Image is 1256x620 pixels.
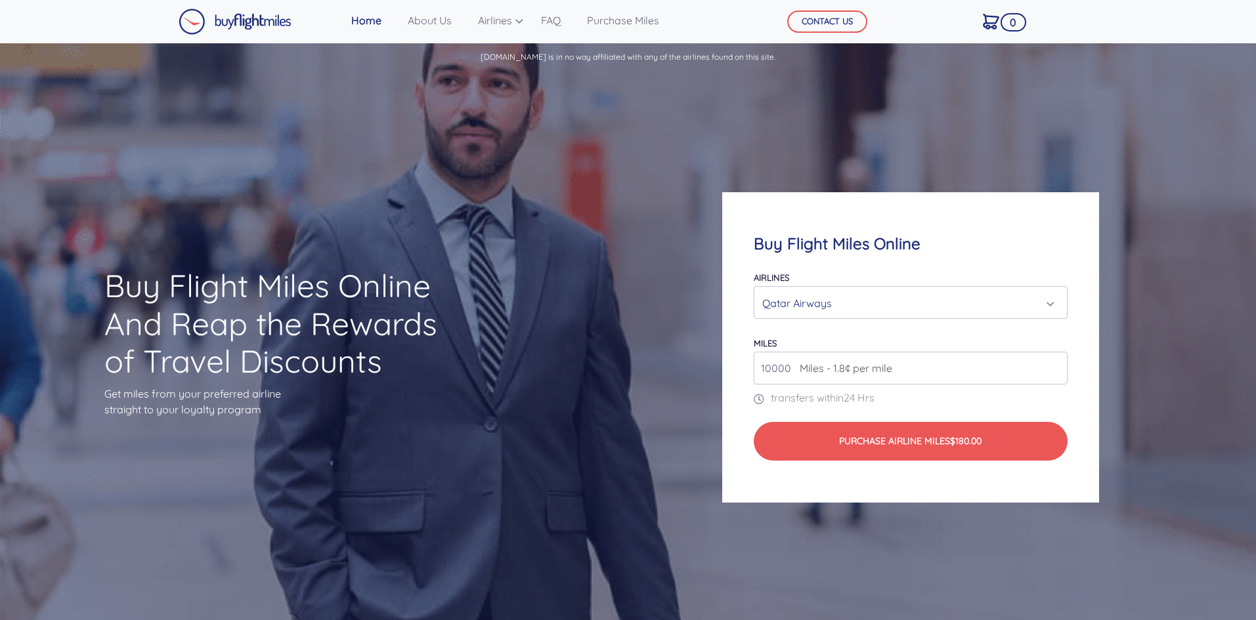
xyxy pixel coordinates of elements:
button: CONTACT US [787,10,867,33]
span: 0 [1001,13,1026,31]
div: Qatar Airways [762,291,1050,316]
span: 24 Hrs [844,391,875,404]
span: Miles - 1.8¢ per mile [793,360,892,376]
img: Buy Flight Miles Logo [179,9,292,35]
a: About Us [402,7,457,33]
a: Buy Flight Miles Logo [179,5,292,38]
button: Qatar Airways [754,286,1067,319]
h4: Buy Flight Miles Online [754,234,1067,253]
a: Purchase Miles [582,7,664,33]
p: transfers within [754,390,1067,405]
label: Airlines [754,272,789,283]
label: miles [754,338,777,348]
p: Get miles from your preferred airline straight to your loyalty program [104,386,460,417]
img: Cart [983,14,999,30]
a: FAQ [536,7,566,33]
a: Airlines [473,7,520,33]
a: 0 [978,7,1005,35]
button: Purchase Airline Miles$180.00 [754,422,1067,461]
span: $180.00 [950,435,982,447]
a: Home [346,7,387,33]
h1: Buy Flight Miles Online And Reap the Rewards of Travel Discounts [104,267,460,381]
